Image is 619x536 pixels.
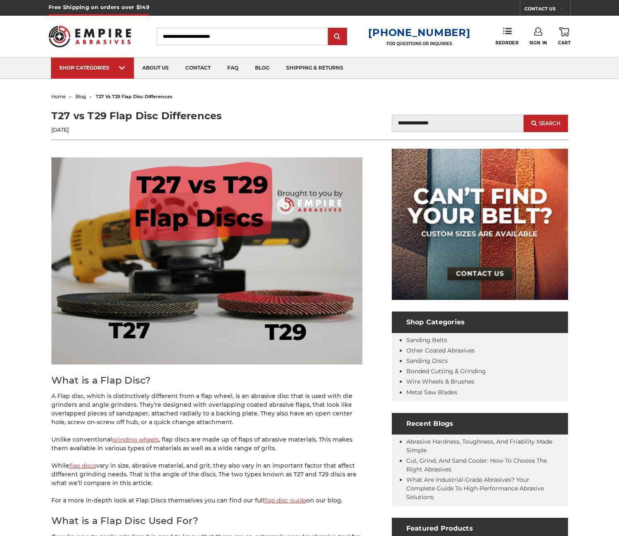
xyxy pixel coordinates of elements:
[495,27,518,45] a: Reorder
[558,27,570,46] a: Cart
[134,58,177,79] a: about us
[51,94,66,99] a: home
[406,336,447,344] a: Sanding Belts
[406,357,448,365] a: Sanding Discs
[177,58,219,79] a: contact
[406,378,474,385] a: Wire Wheels & Brushes
[392,311,568,333] h4: Shop Categories
[51,109,310,123] h1: T27 vs T29 Flap Disc Differences
[368,41,470,46] p: FOR QUESTIONS OR INQUIRIES
[406,347,475,354] a: Other Coated Abrasives
[495,40,518,46] span: Reorder
[51,514,362,528] h2: What is a Flap Disc Used For?
[406,457,547,473] a: Cut, Grind, and Sand Cooler: How to Choose the Right Abrasives
[51,461,362,488] p: While vary in size, abrasive material, and grit, they also vary in an important factor that affec...
[264,497,306,504] a: flap disc guide
[524,115,568,132] button: Search
[219,58,247,79] a: faq
[278,58,352,79] a: shipping & returns
[539,121,561,126] span: Search
[51,392,362,427] p: A Flap disc, which is distinctively different from a flap wheel, is an abrasive disc that is used...
[406,476,544,501] a: What Are Industrial-Grade Abrasives? Your Complete Guide to High-Performance Abrasive Solutions
[368,27,470,39] a: [PHONE_NUMBER]
[112,436,159,443] a: grinding wheels
[51,157,362,365] img: T27 vs T29 flap disc differences
[406,367,486,375] a: Bonded Cutting & Grinding
[529,40,547,46] span: Sign In
[69,462,96,469] a: flap discs
[247,58,278,79] a: blog
[392,149,568,300] img: promo banner for custom belts.
[524,4,570,16] a: CONTACT US
[51,435,362,453] p: Unlike conventional , flap discs are made up of flaps of abrasive materials. This makes them avai...
[406,389,457,396] a: Metal Saw Blades
[96,94,172,99] span: t27 vs t29 flap disc differences
[406,438,552,454] a: Abrasive Hardness, Toughness, and Friability Made Simple
[59,65,126,71] div: SHOP CATEGORIES
[49,20,131,53] img: Empire Abrasives
[51,126,310,134] p: [DATE]
[75,94,86,99] a: blog
[558,40,570,46] span: Cart
[51,496,362,505] p: For a more in-depth look at Flap Discs themselves you can find our full on our blog.
[329,29,346,45] input: Submit
[392,413,568,435] h4: Recent Blogs
[51,373,362,388] h2: What is a Flap Disc?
